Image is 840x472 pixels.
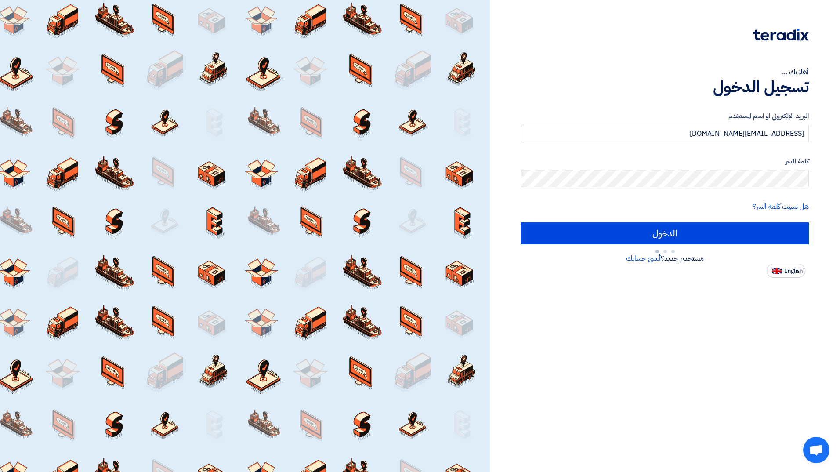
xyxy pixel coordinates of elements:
[626,253,661,264] a: أنشئ حسابك
[521,253,809,264] div: مستخدم جديد؟
[521,125,809,142] input: أدخل بريد العمل الإلكتروني او اسم المستخدم الخاص بك ...
[803,437,829,463] a: Open chat
[521,222,809,244] input: الدخول
[784,268,803,274] span: English
[753,201,809,212] a: هل نسيت كلمة السر؟
[521,77,809,97] h1: تسجيل الدخول
[772,268,782,274] img: en-US.png
[753,29,809,41] img: Teradix logo
[521,67,809,77] div: أهلا بك ...
[767,264,805,278] button: English
[521,156,809,167] label: كلمة السر
[521,111,809,121] label: البريد الإلكتروني او اسم المستخدم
